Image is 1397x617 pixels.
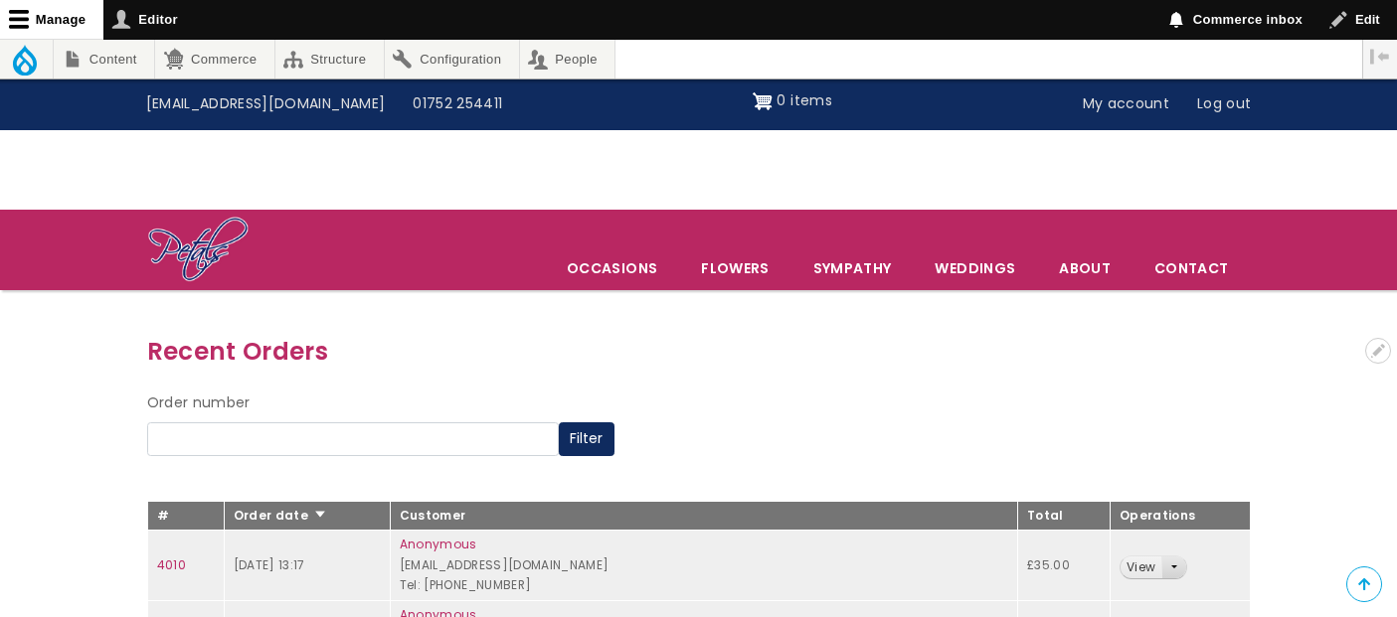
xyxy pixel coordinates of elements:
a: Anonymous [400,536,477,552]
a: Contact [1134,247,1249,289]
th: # [147,501,224,531]
img: Home [147,216,250,285]
td: £35.00 [1018,531,1111,601]
a: 4010 [157,556,186,573]
button: Open configuration options [1365,338,1391,364]
a: View [1121,556,1161,579]
a: People [520,40,615,78]
a: Commerce [155,40,273,78]
a: Flowers [680,247,789,289]
a: Content [54,40,154,78]
a: [EMAIL_ADDRESS][DOMAIN_NAME] [132,85,400,123]
a: Structure [275,40,384,78]
th: Total [1018,501,1111,531]
span: 0 items [777,90,831,110]
th: Customer [390,501,1017,531]
span: Occasions [546,247,678,289]
td: [EMAIL_ADDRESS][DOMAIN_NAME] Tel: [PHONE_NUMBER] [390,531,1017,601]
img: Shopping cart [753,85,773,117]
a: About [1038,247,1132,289]
a: Shopping cart 0 items [753,85,832,117]
span: Weddings [914,247,1036,289]
a: Sympathy [792,247,913,289]
button: Vertical orientation [1363,40,1397,74]
label: Order number [147,391,251,415]
a: Log out [1183,85,1265,123]
h3: Recent Orders [147,332,1251,371]
th: Operations [1110,501,1250,531]
a: 01752 254411 [399,85,516,123]
a: My account [1069,85,1184,123]
a: Configuration [385,40,519,78]
button: Filter [559,422,614,456]
a: Order date [234,507,328,524]
time: [DATE] 13:17 [234,556,305,573]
